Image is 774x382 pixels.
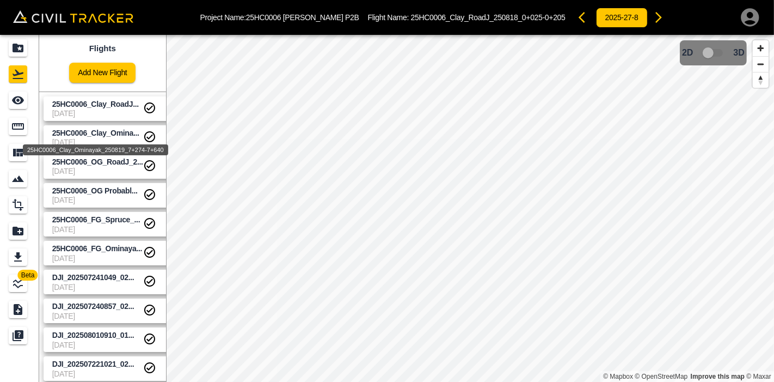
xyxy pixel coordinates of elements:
[753,56,769,72] button: Zoom out
[23,144,168,155] div: 25HC0006_Clay_Ominayak_250819_7+274-7+640
[603,373,633,380] a: Mapbox
[734,48,745,58] span: 3D
[596,8,648,28] button: 2025-27-8
[200,13,359,22] p: Project Name: 25HC0006 [PERSON_NAME] P2B
[682,48,693,58] span: 2D
[368,13,566,22] p: Flight Name:
[635,373,688,380] a: OpenStreetMap
[13,10,133,23] img: Civil Tracker
[691,373,745,380] a: Map feedback
[753,40,769,56] button: Zoom in
[698,43,729,63] span: 3D model not uploaded yet
[411,13,566,22] span: 25HC0006_Clay_RoadJ_250818_0+025-0+205
[746,373,771,380] a: Maxar
[166,35,774,382] canvas: Map
[753,72,769,88] button: Reset bearing to north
